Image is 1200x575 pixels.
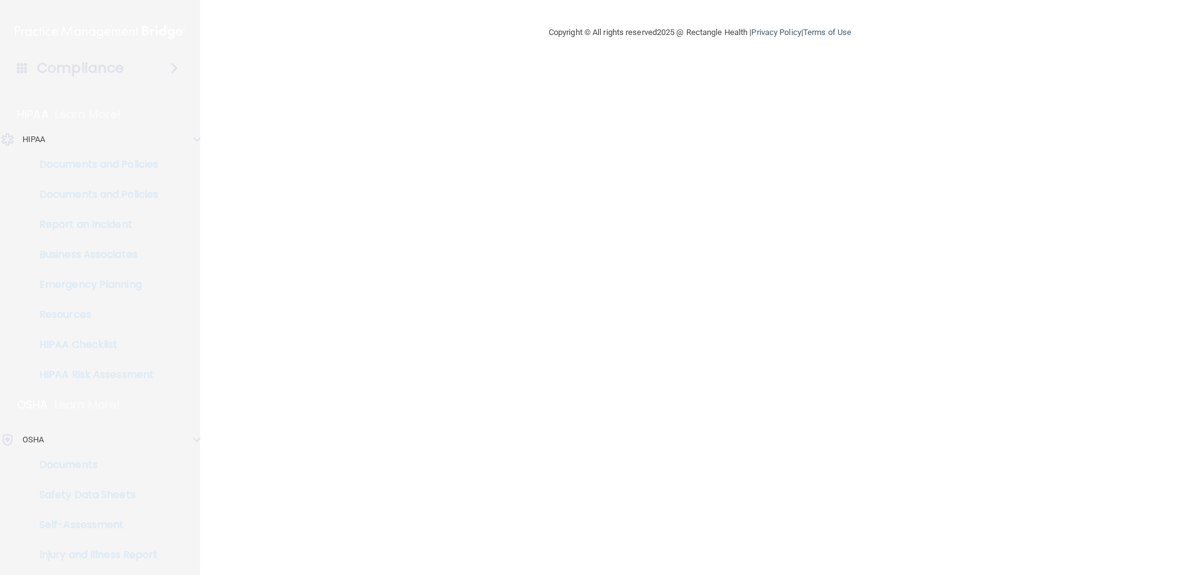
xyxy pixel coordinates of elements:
p: OSHA [22,432,44,447]
p: Documents and Policies [8,188,179,201]
p: Documents [8,459,179,471]
h4: Compliance [37,59,124,77]
p: Resources [8,308,179,321]
p: HIPAA Risk Assessment [8,369,179,381]
p: HIPAA [17,107,49,122]
p: Learn More! [55,107,121,122]
p: Self-Assessment [8,519,179,531]
a: Terms of Use [803,28,851,37]
p: HIPAA Checklist [8,338,179,351]
p: Report an Incident [8,218,179,231]
a: Privacy Policy [751,28,801,37]
div: Copyright © All rights reserved 2025 @ Rectangle Health | | [472,13,928,53]
p: Safety Data Sheets [8,489,179,501]
p: OSHA [17,397,48,412]
p: Learn More! [54,397,121,412]
p: Injury and Illness Report [8,549,179,561]
p: Emergency Planning [8,278,179,291]
p: HIPAA [22,132,46,147]
img: PMB logo [15,19,185,44]
p: Business Associates [8,248,179,261]
p: Documents and Policies [8,158,179,171]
